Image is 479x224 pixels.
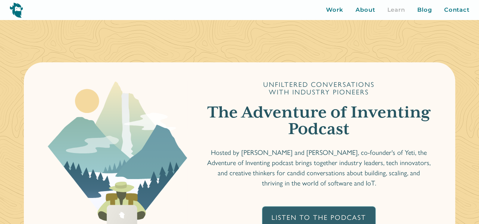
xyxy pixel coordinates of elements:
a: Contact [444,6,469,14]
div: Listen To The Podcast [271,213,366,221]
div: Unfiltered Conversations with Industry Pioneers [263,80,374,96]
a: Work [326,6,343,14]
p: Hosted by [PERSON_NAME] and [PERSON_NAME], co-founder's of Yeti, the Adventure of Inventing podca... [206,147,431,188]
a: Blog [417,6,432,14]
img: yeti logo icon [9,2,23,18]
h1: The Adventure of Inventing Podcast [206,105,431,138]
a: Learn [387,6,405,14]
a: About [356,6,375,14]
